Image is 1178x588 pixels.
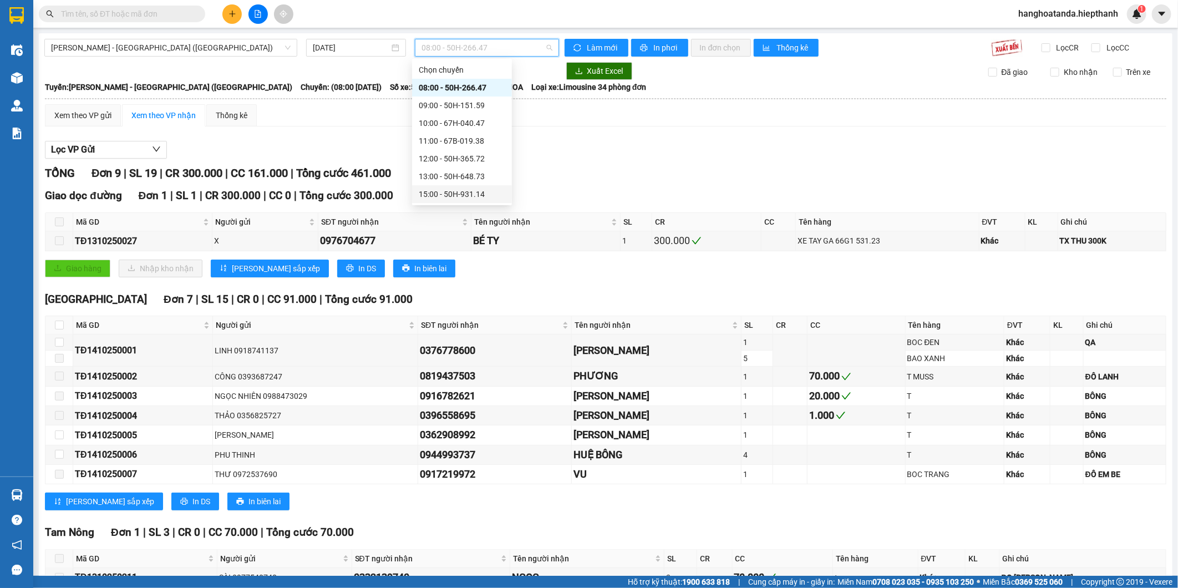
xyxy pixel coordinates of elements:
[419,153,505,165] div: 12:00 - 50H-365.72
[742,316,773,334] th: SL
[566,62,632,80] button: downloadXuất Excel
[402,264,410,273] span: printer
[983,576,1063,588] span: Miền Bắc
[152,145,161,154] span: down
[61,8,192,20] input: Tìm tên, số ĐT hoặc mã đơn
[652,213,761,231] th: CR
[216,319,407,331] span: Người gửi
[196,293,199,306] span: |
[573,343,739,358] div: [PERSON_NAME]
[420,343,570,358] div: 0376778600
[808,316,905,334] th: CC
[9,7,24,24] img: logo-vxr
[418,367,572,386] td: 0819437503
[222,4,242,24] button: plus
[1085,390,1164,402] div: BÔNG
[743,336,771,348] div: 1
[734,570,831,585] div: 70.000
[215,409,416,422] div: THẢO 0356825727
[1122,66,1155,78] span: Trên xe
[997,66,1033,78] span: Đã giao
[172,526,175,539] span: |
[319,293,322,306] span: |
[119,260,202,277] button: downloadNhập kho nhận
[321,216,460,228] span: SĐT người nhận
[219,571,350,584] div: SÀI 0977540740
[215,468,416,480] div: THƯ 0972537690
[1006,336,1048,348] div: Khác
[1085,409,1164,422] div: BÔNG
[1006,371,1048,383] div: Khác
[216,109,247,121] div: Thống kê
[355,552,499,565] span: SĐT người nhận
[165,166,222,180] span: CR 300.000
[837,576,974,588] span: Miền Nam
[628,576,730,588] span: Hỗ trợ kỹ thuật:
[1004,316,1050,334] th: ĐVT
[301,81,382,93] span: Chuyến: (08:00 [DATE])
[420,427,570,443] div: 0362908992
[418,465,572,484] td: 0917219972
[45,293,147,306] span: [GEOGRAPHIC_DATA]
[180,498,188,506] span: printer
[46,10,54,18] span: search
[111,526,140,539] span: Đơn 1
[575,67,583,76] span: download
[73,334,213,367] td: TĐ1410250001
[743,371,771,383] div: 1
[1085,449,1164,461] div: BÔNG
[12,515,22,525] span: question-circle
[73,425,213,445] td: TĐ1410250005
[1002,571,1164,584] div: ĐO [PERSON_NAME]
[1006,390,1048,402] div: Khác
[572,367,742,386] td: PHƯƠNG
[1116,578,1124,586] span: copyright
[422,39,552,56] span: 08:00 - 50H-266.47
[966,550,999,568] th: KL
[215,344,416,357] div: LINH 0918741137
[75,234,210,248] div: TĐ1310250027
[131,109,196,121] div: Xem theo VP nhận
[573,44,583,53] span: sync
[73,367,213,386] td: TĐ1410250002
[573,388,739,404] div: [PERSON_NAME]
[220,552,341,565] span: Người gửi
[1058,213,1166,231] th: Ghi chú
[1085,429,1164,441] div: BÔNG
[587,65,623,77] span: Xuất Excel
[748,576,835,588] span: Cung cấp máy in - giấy in:
[214,235,316,247] div: X
[215,216,307,228] span: Người gửi
[45,493,163,510] button: sort-ascending[PERSON_NAME] sắp xếp
[621,213,652,231] th: SL
[531,81,647,93] span: Loại xe: Limousine 34 phòng đơn
[809,388,903,404] div: 20.000
[346,264,354,273] span: printer
[419,64,505,76] div: Chọn chuyến
[513,552,653,565] span: Tên người nhận
[318,231,471,251] td: 0976704677
[418,406,572,425] td: 0396558695
[471,231,621,251] td: BÉ TY
[841,391,851,401] span: check
[420,368,570,384] div: 0819437503
[215,371,416,383] div: CÔNG 0393687247
[419,117,505,129] div: 10:00 - 67H-040.47
[160,166,163,180] span: |
[352,568,510,587] td: 0332139740
[776,42,810,54] span: Thống kê
[809,408,903,423] div: 1.000
[1140,5,1144,13] span: 1
[743,409,771,422] div: 1
[76,216,201,228] span: Mã GD
[73,445,213,465] td: TĐ1410250006
[835,571,916,584] div: t
[796,213,979,231] th: Tên hàng
[200,189,202,202] span: |
[11,128,23,139] img: solution-icon
[12,540,22,550] span: notification
[419,99,505,111] div: 09:00 - 50H-151.59
[572,406,742,425] td: BẢO DUNG
[907,409,1003,422] div: T
[254,10,262,18] span: file-add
